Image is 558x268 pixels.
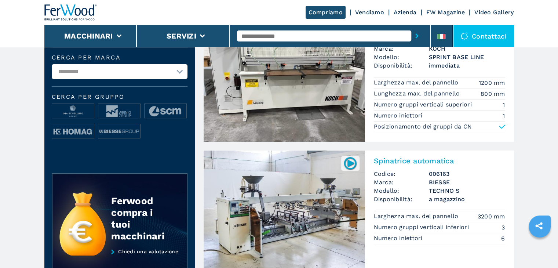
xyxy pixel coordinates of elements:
[502,223,505,232] em: 3
[374,101,474,109] p: Numero gruppi verticali superiori
[355,9,384,16] a: Vendiamo
[429,61,505,70] span: immediata
[394,9,417,16] a: Azienda
[429,44,505,53] h3: KOCH
[429,170,505,178] h3: 006163
[374,123,472,131] p: Posizionamento dei gruppi da CN
[44,4,97,21] img: Ferwood
[306,6,346,19] a: Compriamo
[429,53,505,61] h3: SPRINT BASE LINE
[343,156,357,170] img: 006163
[503,112,505,120] em: 1
[461,32,468,40] img: Contattaci
[527,235,552,262] iframe: Chat
[374,234,424,242] p: Numero iniettori
[374,170,429,178] span: Codice:
[474,9,514,16] a: Video Gallery
[374,195,429,203] span: Disponibilità:
[374,112,424,120] p: Numero iniettori
[503,101,505,109] em: 1
[374,61,429,70] span: Disponibilità:
[374,156,505,165] h2: Spinatrice automatica
[52,124,94,139] img: image
[374,44,429,53] span: Marca:
[429,178,505,186] h3: BIESSE
[52,94,187,100] span: Cerca per Gruppo
[52,104,94,119] img: image
[374,90,462,98] p: Lunghezza max. del pannello
[145,104,186,119] img: image
[64,32,113,40] button: Macchinari
[167,32,196,40] button: Servizi
[374,53,429,61] span: Modello:
[52,55,187,61] label: Cerca per marca
[426,9,465,16] a: FW Magazine
[204,17,365,142] img: Spinatrice automatica KOCH SPRINT BASE LINE
[501,234,505,243] em: 6
[481,90,505,98] em: 800 mm
[111,195,172,242] div: Ferwood compra i tuoi macchinari
[374,186,429,195] span: Modello:
[429,186,505,195] h3: TECHNO S
[98,104,140,119] img: image
[374,79,460,87] p: Larghezza max. del pannello
[429,195,505,203] span: a magazzino
[479,79,505,87] em: 1200 mm
[453,25,514,47] div: Contattaci
[478,212,505,221] em: 3200 mm
[374,212,460,220] p: Larghezza max. del pannello
[204,17,514,142] a: Spinatrice automatica KOCH SPRINT BASE LINESpinatrice automaticaCodice:008050Marca:KOCHModello:SP...
[98,124,140,139] img: image
[530,217,548,235] a: sharethis
[374,178,429,186] span: Marca:
[411,28,423,44] button: submit-button
[374,223,471,231] p: Numero gruppi verticali inferiori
